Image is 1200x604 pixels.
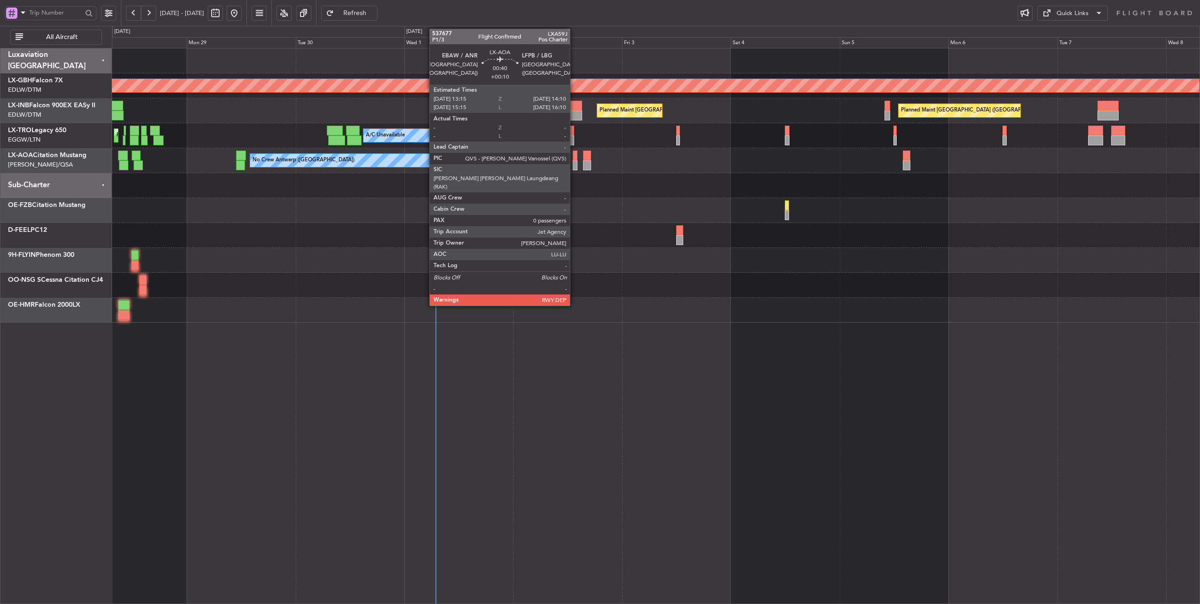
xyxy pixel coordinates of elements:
div: Sat 4 [731,37,839,48]
span: OE-FZB [8,202,32,208]
div: Quick Links [1057,9,1089,18]
div: [DATE] [406,28,422,36]
a: EGGW/LTN [8,135,40,144]
div: Fri 3 [622,37,731,48]
span: OO-NSG S [8,277,41,283]
button: Quick Links [1037,6,1108,21]
a: OO-NSG SCessna Citation CJ4 [8,277,103,283]
span: LX-AOA [8,152,33,159]
div: [DATE] [114,28,130,36]
div: Sun 5 [840,37,948,48]
div: Planned Maint [GEOGRAPHIC_DATA] ([GEOGRAPHIC_DATA]) [117,128,265,143]
div: Thu 2 [513,37,622,48]
div: Wed 1 [404,37,513,48]
a: 9H-FLYINPhenom 300 [8,252,74,258]
a: LX-GBHFalcon 7X [8,77,63,84]
div: Sun 28 [78,37,187,48]
button: Refresh [321,6,378,21]
span: [DATE] - [DATE] [160,9,204,17]
span: LX-GBH [8,77,32,84]
a: OE-FZBCitation Mustang [8,202,86,208]
div: No Crew Antwerp ([GEOGRAPHIC_DATA]) [253,153,355,167]
div: A/C Unavailable [366,128,405,143]
div: Tue 30 [296,37,404,48]
a: D-FEELPC12 [8,227,47,233]
input: Trip Number [29,6,82,20]
span: LX-TRO [8,127,32,134]
span: Refresh [336,10,374,16]
a: LX-INBFalcon 900EX EASy II [8,102,95,109]
a: LX-AOACitation Mustang [8,152,87,159]
span: 9H-FLYIN [8,252,36,258]
span: OE-HMR [8,302,35,308]
span: LX-INB [8,102,29,109]
div: Mon 29 [187,37,295,48]
button: All Aircraft [10,30,102,45]
div: Mon 6 [948,37,1057,48]
a: LX-TROLegacy 650 [8,127,66,134]
div: Planned Maint [GEOGRAPHIC_DATA] ([GEOGRAPHIC_DATA]) [901,103,1049,118]
span: All Aircraft [25,34,99,40]
a: EDLW/DTM [8,111,41,119]
div: Tue 7 [1058,37,1166,48]
a: OE-HMRFalcon 2000LX [8,302,80,308]
div: Planned Maint [GEOGRAPHIC_DATA] [600,103,689,118]
a: EDLW/DTM [8,86,41,94]
span: D-FEEL [8,227,31,233]
a: [PERSON_NAME]/QSA [8,160,73,169]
